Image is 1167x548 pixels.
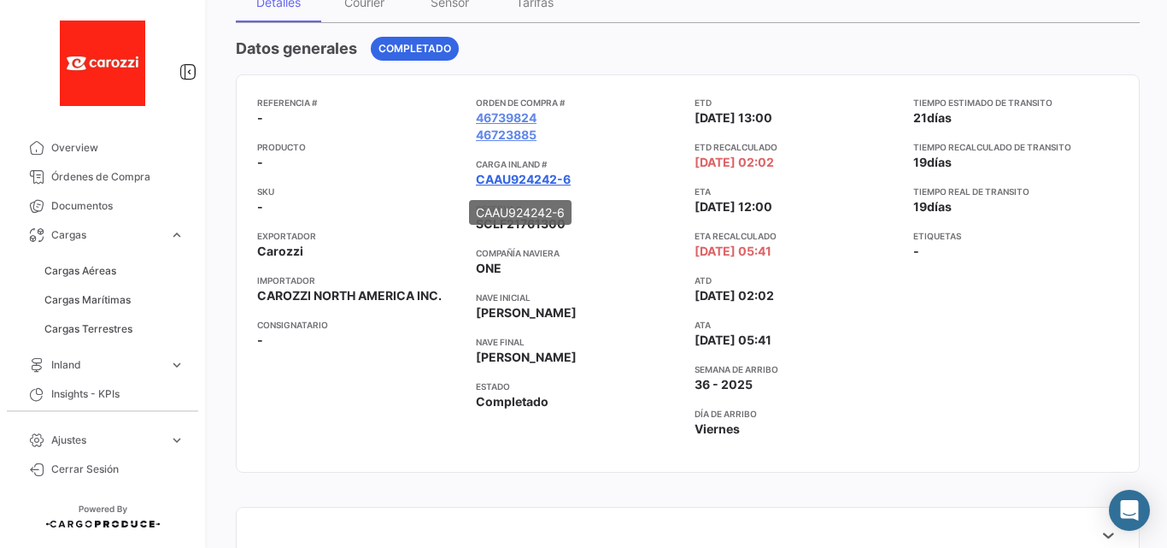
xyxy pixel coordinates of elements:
[476,304,577,321] span: [PERSON_NAME]
[927,199,952,214] span: días
[476,291,681,304] app-card-info-title: Nave inicial
[695,318,900,332] app-card-info-title: ATA
[469,200,572,225] div: CAAU924242-6
[695,274,900,287] app-card-info-title: ATD
[236,37,357,61] h4: Datos generales
[476,171,571,188] a: CAAU924242-6
[257,154,263,171] span: -
[476,380,681,393] app-card-info-title: Estado
[257,332,263,349] span: -
[913,140,1118,154] app-card-info-title: Tiempo recalculado de transito
[695,154,774,171] span: [DATE] 02:02
[695,376,753,393] span: 36 - 2025
[169,433,185,448] span: expand_more
[927,155,952,169] span: días
[257,109,263,127] span: -
[257,185,462,198] app-card-info-title: SKU
[695,287,774,304] span: [DATE] 02:02
[695,109,772,127] span: [DATE] 13:00
[695,140,900,154] app-card-info-title: ETD Recalculado
[913,199,927,214] span: 19
[14,162,191,192] a: Órdenes de Compra
[476,96,681,109] app-card-info-title: Orden de Compra #
[257,198,263,215] span: -
[38,287,191,313] a: Cargas Marítimas
[51,169,185,185] span: Órdenes de Compra
[1109,490,1150,531] div: Abrir Intercom Messenger
[913,185,1118,198] app-card-info-title: Tiempo real de transito
[60,21,145,106] img: 33c75eba-4e89-4f8c-8d32-3da69cf57892.jfif
[169,227,185,243] span: expand_more
[51,227,162,243] span: Cargas
[695,185,900,198] app-card-info-title: ETA
[695,332,771,349] span: [DATE] 05:41
[257,243,303,260] span: Carozzi
[257,229,462,243] app-card-info-title: Exportador
[51,386,185,402] span: Insights - KPIs
[695,229,900,243] app-card-info-title: ETA Recalculado
[913,243,919,260] span: -
[476,335,681,349] app-card-info-title: Nave final
[476,260,501,277] span: ONE
[695,421,740,438] span: Viernes
[913,96,1118,109] app-card-info-title: Tiempo estimado de transito
[927,110,952,125] span: días
[476,127,537,144] a: 46723885
[44,263,116,279] span: Cargas Aéreas
[257,96,462,109] app-card-info-title: Referencia #
[695,243,771,260] span: [DATE] 05:41
[44,292,131,308] span: Cargas Marítimas
[913,229,1118,243] app-card-info-title: Etiquetas
[476,109,537,127] a: 46739824
[476,393,548,410] span: Completado
[695,198,772,215] span: [DATE] 12:00
[695,407,900,421] app-card-info-title: Día de Arribo
[51,433,162,448] span: Ajustes
[257,140,462,154] app-card-info-title: Producto
[476,349,577,366] span: [PERSON_NAME]
[476,157,681,171] app-card-info-title: Carga inland #
[695,362,900,376] app-card-info-title: Semana de Arribo
[38,258,191,284] a: Cargas Aéreas
[913,110,927,125] span: 21
[44,321,132,337] span: Cargas Terrestres
[38,316,191,342] a: Cargas Terrestres
[51,140,185,156] span: Overview
[51,357,162,373] span: Inland
[14,380,191,409] a: Insights - KPIs
[476,246,681,260] app-card-info-title: Compañía naviera
[51,462,185,477] span: Cerrar Sesión
[257,274,462,287] app-card-info-title: Importador
[378,41,451,56] span: Completado
[257,318,462,332] app-card-info-title: Consignatario
[169,357,185,373] span: expand_more
[913,155,927,169] span: 19
[51,198,185,214] span: Documentos
[695,96,900,109] app-card-info-title: ETD
[14,133,191,162] a: Overview
[14,192,191,221] a: Documentos
[257,287,442,304] span: CAROZZI NORTH AMERICA INC.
